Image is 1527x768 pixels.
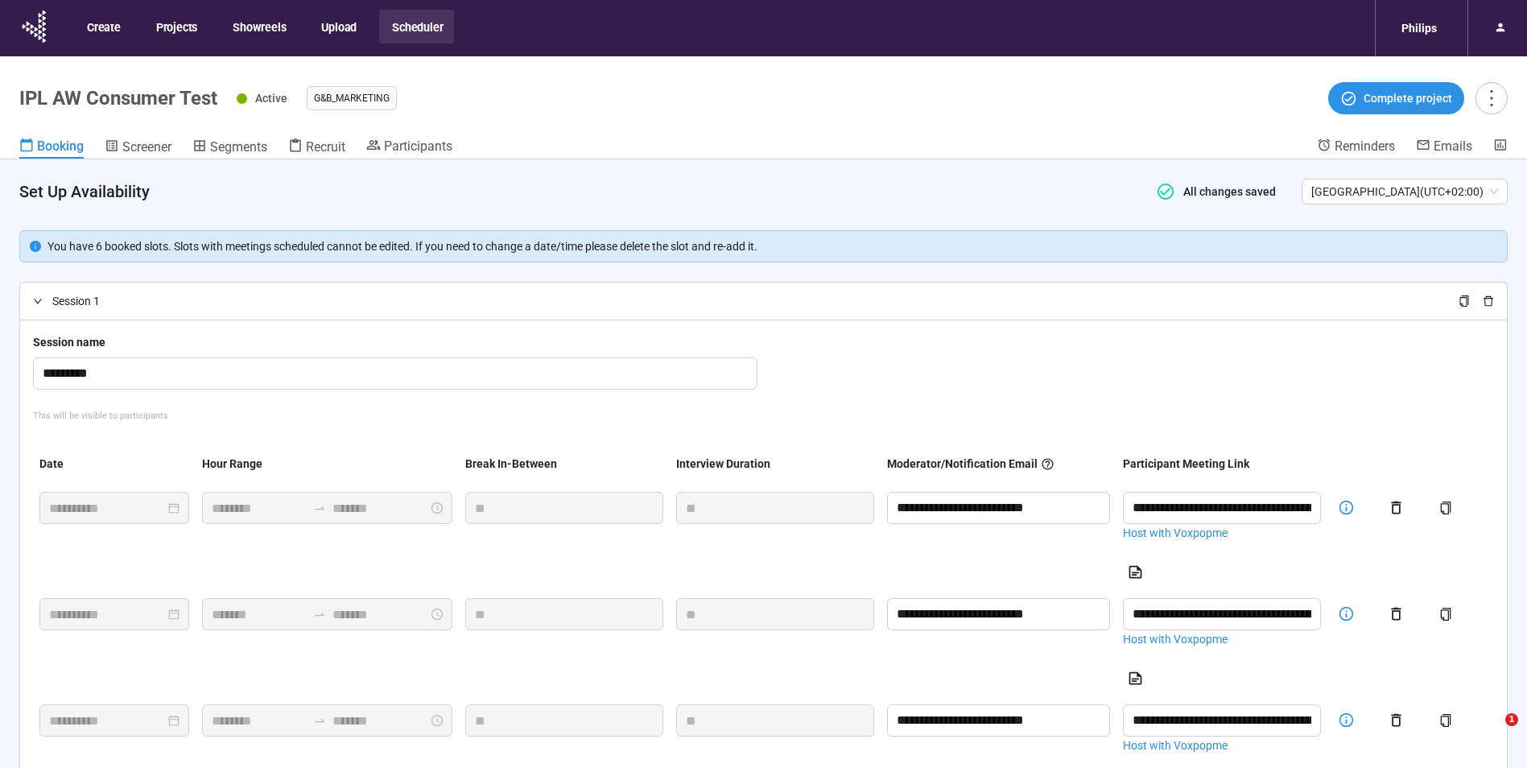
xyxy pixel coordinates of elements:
[1123,524,1321,542] a: Host with Voxpopme
[313,502,326,514] span: swap-right
[1311,180,1498,204] span: [GEOGRAPHIC_DATA] ( UTC+02:00 )
[1335,138,1395,154] span: Reminders
[676,455,770,473] div: Interview Duration
[1416,138,1472,157] a: Emails
[74,10,132,43] button: Create
[1505,713,1518,726] span: 1
[19,180,1133,203] h4: Set Up Availability
[465,455,557,473] div: Break In-Between
[1123,630,1321,648] a: Host with Voxpopme
[19,138,84,159] a: Booking
[313,608,326,621] span: to
[1472,713,1511,752] iframe: Intercom live chat
[39,455,64,473] div: Date
[313,502,326,514] span: to
[1433,601,1459,627] button: copy
[1475,82,1508,114] button: more
[313,714,326,727] span: to
[1123,455,1249,473] div: Participant Meeting Link
[52,292,1446,310] span: Session 1
[1483,295,1494,307] span: delete
[313,714,326,727] span: swap-right
[1328,82,1464,114] button: Complete project
[308,10,368,43] button: Upload
[255,92,287,105] span: Active
[1480,87,1502,109] span: more
[1433,495,1459,521] button: copy
[47,237,1497,255] div: You have 6 booked slots. Slots with meetings scheduled cannot be edited. If you need to change a ...
[366,138,452,157] a: Participants
[19,87,217,109] h1: IPL AW Consumer Test
[220,10,297,43] button: Showreels
[33,409,1494,423] div: This will be visible to participants
[379,10,454,43] button: Scheduler
[1439,714,1452,727] span: copy
[1317,138,1395,157] a: Reminders
[1364,89,1452,107] span: Complete project
[1123,737,1321,754] a: Host with Voxpopme
[192,138,267,159] a: Segments
[314,90,390,106] span: G&B_MARKETING
[1459,295,1470,307] span: copy
[1433,708,1459,733] button: copy
[33,296,43,306] span: right
[37,138,84,154] span: Booking
[143,10,208,43] button: Projects
[887,455,1054,473] div: Moderator/Notification Email
[1439,608,1452,621] span: copy
[313,608,326,621] span: swap-right
[202,455,262,473] div: Hour Range
[1434,138,1472,154] span: Emails
[210,139,267,155] span: Segments
[384,138,452,154] span: Participants
[122,139,171,155] span: Screener
[1392,13,1447,43] div: Philips
[105,138,171,159] a: Screener
[30,241,41,252] span: info-circle
[20,283,1507,320] div: Session 1copydelete
[306,139,345,155] span: Recruit
[1175,185,1276,198] span: All changes saved
[33,333,105,351] div: Session name
[1439,502,1452,514] span: copy
[288,138,345,159] a: Recruit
